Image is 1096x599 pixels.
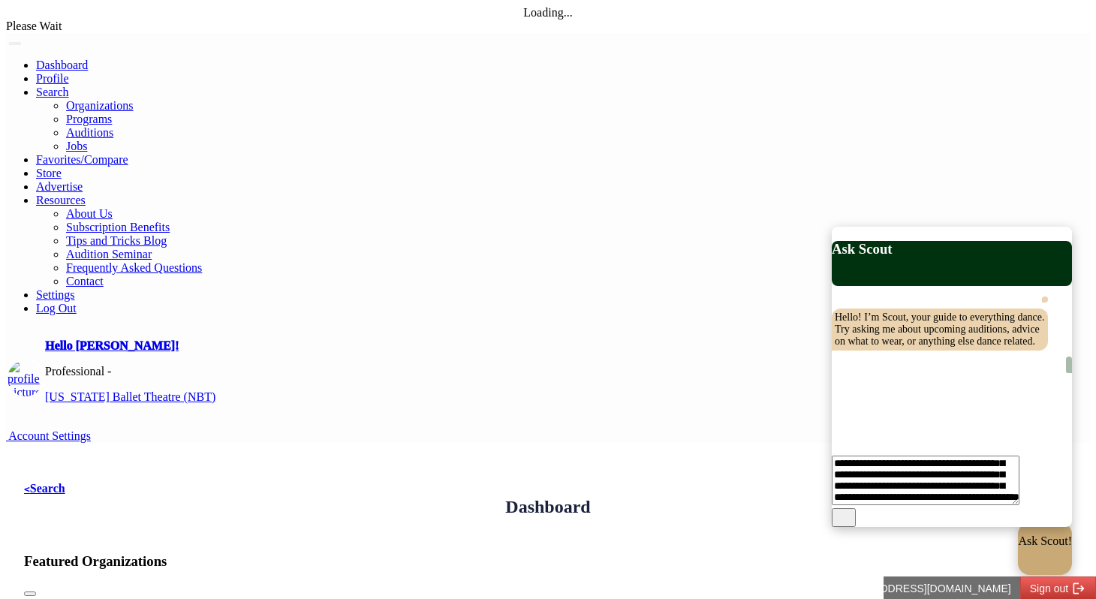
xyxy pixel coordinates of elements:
[66,248,152,260] a: Audition Seminar
[66,234,167,247] a: Tips and Tricks Blog
[24,553,1072,570] h3: Featured Organizations
[36,180,83,193] a: Advertise
[835,312,1045,347] span: Hello! I’m Scout, your guide to everything dance. Try asking me about upcoming auditions, advice ...
[45,339,179,352] a: Hello [PERSON_NAME]!
[36,302,77,315] a: Log Out
[66,275,104,287] a: Contact
[505,497,590,517] h2: Dashboard
[6,20,1090,33] div: Please Wait
[66,126,113,139] a: Auditions
[66,261,202,274] a: Frequently Asked Questions
[66,221,170,233] a: Subscription Benefits
[523,6,572,19] span: Loading...
[66,140,87,152] a: Jobs
[8,429,91,442] span: Account Settings
[66,99,133,112] a: Organizations
[36,153,128,166] a: Favorites/Compare
[1018,534,1072,548] p: Ask Scout!
[107,365,111,378] span: -
[36,59,88,71] a: Dashboard
[8,360,44,399] img: profile picture
[36,288,75,301] a: Settings
[36,207,1090,288] ul: Resources
[66,207,113,220] a: About Us
[66,113,112,125] a: Programs
[24,483,30,495] code: <
[146,6,185,18] span: Sign out
[36,72,69,85] a: Profile
[36,99,1090,153] ul: Resources
[24,482,65,495] a: <Search
[36,167,62,179] a: Store
[45,365,104,378] span: Professional
[36,194,86,206] a: Resources
[24,591,36,596] button: Slide 1
[36,86,69,98] a: Search
[9,42,21,45] button: Toggle navigation
[6,429,91,443] a: Account Settings
[45,390,215,403] a: [US_STATE] Ballet Theatre (NBT)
